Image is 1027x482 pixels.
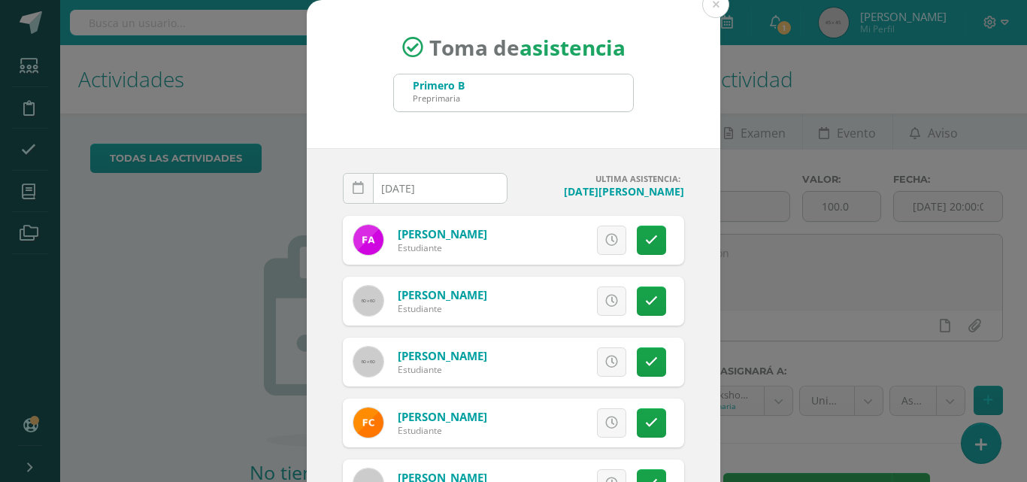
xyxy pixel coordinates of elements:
div: Estudiante [398,424,487,437]
img: 19507e9f97fdde811172da33c517e54a.png [353,408,383,438]
a: [PERSON_NAME] [398,409,487,424]
h4: ULTIMA ASISTENCIA: [520,173,684,184]
h4: [DATE][PERSON_NAME] [520,184,684,199]
span: Excusa [526,409,567,437]
img: 60x60 [353,286,383,316]
div: Estudiante [398,363,487,376]
div: Estudiante [398,302,487,315]
a: [PERSON_NAME] [398,226,487,241]
span: Toma de [429,33,626,62]
a: [PERSON_NAME] [398,348,487,363]
span: Excusa [526,226,567,254]
div: Primero B [413,78,465,92]
div: Estudiante [398,241,487,254]
span: Excusa [526,348,567,376]
div: Preprimaria [413,92,465,104]
a: [PERSON_NAME] [398,287,487,302]
strong: asistencia [520,33,626,62]
input: Busca un grado o sección aquí... [394,74,633,111]
img: 75563a3d35798c80ac9712ba4cc9d4c3.png [353,225,383,255]
img: 60x60 [353,347,383,377]
input: Fecha de Inasistencia [344,174,507,203]
span: Excusa [526,287,567,315]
